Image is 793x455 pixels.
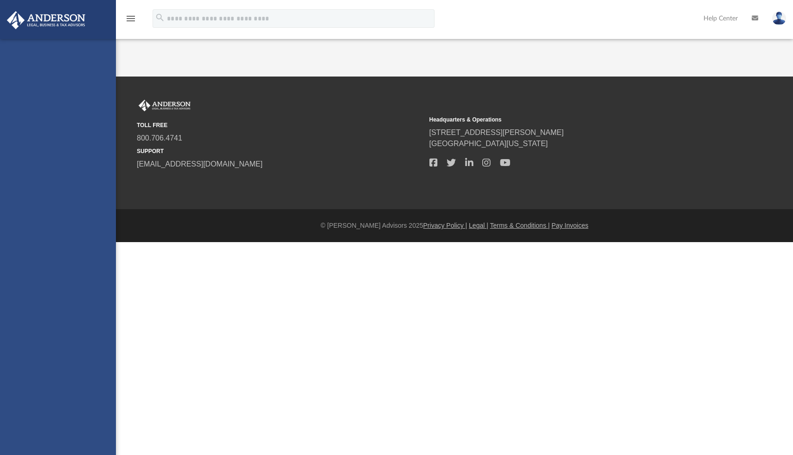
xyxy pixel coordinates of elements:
[137,134,182,142] a: 800.706.4741
[137,147,423,155] small: SUPPORT
[137,100,192,112] img: Anderson Advisors Platinum Portal
[4,11,88,29] img: Anderson Advisors Platinum Portal
[137,121,423,129] small: TOLL FREE
[116,221,793,231] div: © [PERSON_NAME] Advisors 2025
[429,140,548,147] a: [GEOGRAPHIC_DATA][US_STATE]
[469,222,488,229] a: Legal |
[429,128,564,136] a: [STREET_ADDRESS][PERSON_NAME]
[125,13,136,24] i: menu
[423,222,467,229] a: Privacy Policy |
[551,222,588,229] a: Pay Invoices
[429,115,716,124] small: Headquarters & Operations
[772,12,786,25] img: User Pic
[125,18,136,24] a: menu
[137,160,262,168] a: [EMAIL_ADDRESS][DOMAIN_NAME]
[155,13,165,23] i: search
[490,222,550,229] a: Terms & Conditions |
